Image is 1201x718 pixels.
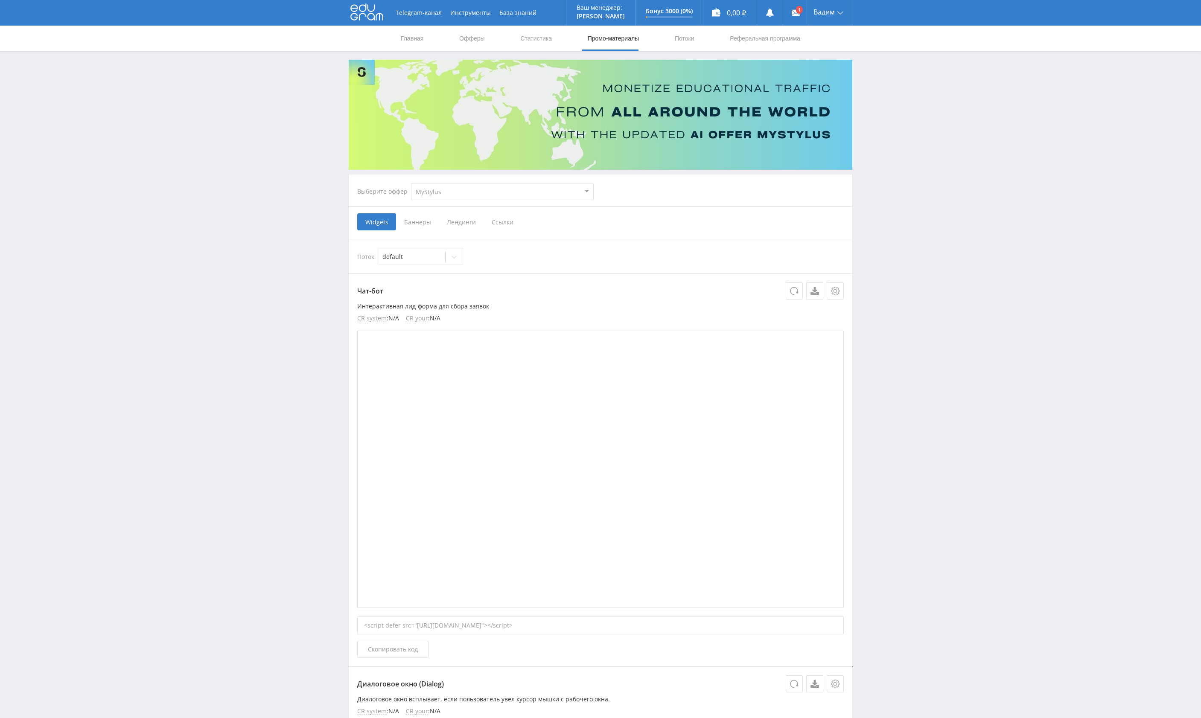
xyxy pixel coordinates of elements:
[729,26,801,51] a: Реферальная программа
[813,9,835,15] span: Вадим
[827,282,844,299] button: Настройки
[484,213,522,230] span: Ссылки
[357,315,399,322] li: : N/A
[357,675,844,692] p: Диалоговое окно (Dialog)
[357,616,844,634] div: <script defer src="[URL][DOMAIN_NAME]"></script>
[406,708,428,715] span: CR your
[357,641,429,658] button: Скопировать код
[674,26,695,51] a: Потоки
[646,8,693,15] p: Бонус 3000 (0%)
[406,315,440,322] li: : N/A
[406,708,440,715] li: : N/A
[400,26,424,51] a: Главная
[357,282,844,299] p: Чат-бот
[357,696,844,703] p: Диалоговое окно всплывает, если пользователь увел курсор мышки с рабочего окна.
[349,60,852,170] img: Banner
[357,188,411,195] div: Выберите оффер
[852,666,853,667] textarea: <script defer src="[URL][DOMAIN_NAME]"></script>
[439,213,484,230] span: Лендинги
[357,315,387,322] span: CR system
[406,315,428,322] span: CR your
[357,708,399,715] li: : N/A
[368,646,418,653] span: Скопировать код
[357,213,396,230] span: Widgets
[357,248,844,265] div: Поток
[519,26,553,51] a: Статистика
[577,4,625,11] p: Ваш менеджер:
[806,282,823,299] a: Скачать
[786,675,803,692] button: Обновить
[577,13,625,20] p: [PERSON_NAME]
[786,282,803,299] button: Обновить
[587,26,640,51] a: Промо-материалы
[396,213,439,230] span: Баннеры
[458,26,486,51] a: Офферы
[827,675,844,692] button: Настройки
[806,675,823,692] a: Скачать
[357,708,387,715] span: CR system
[357,303,844,310] p: Интерактивная лид-форма для сбора заявок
